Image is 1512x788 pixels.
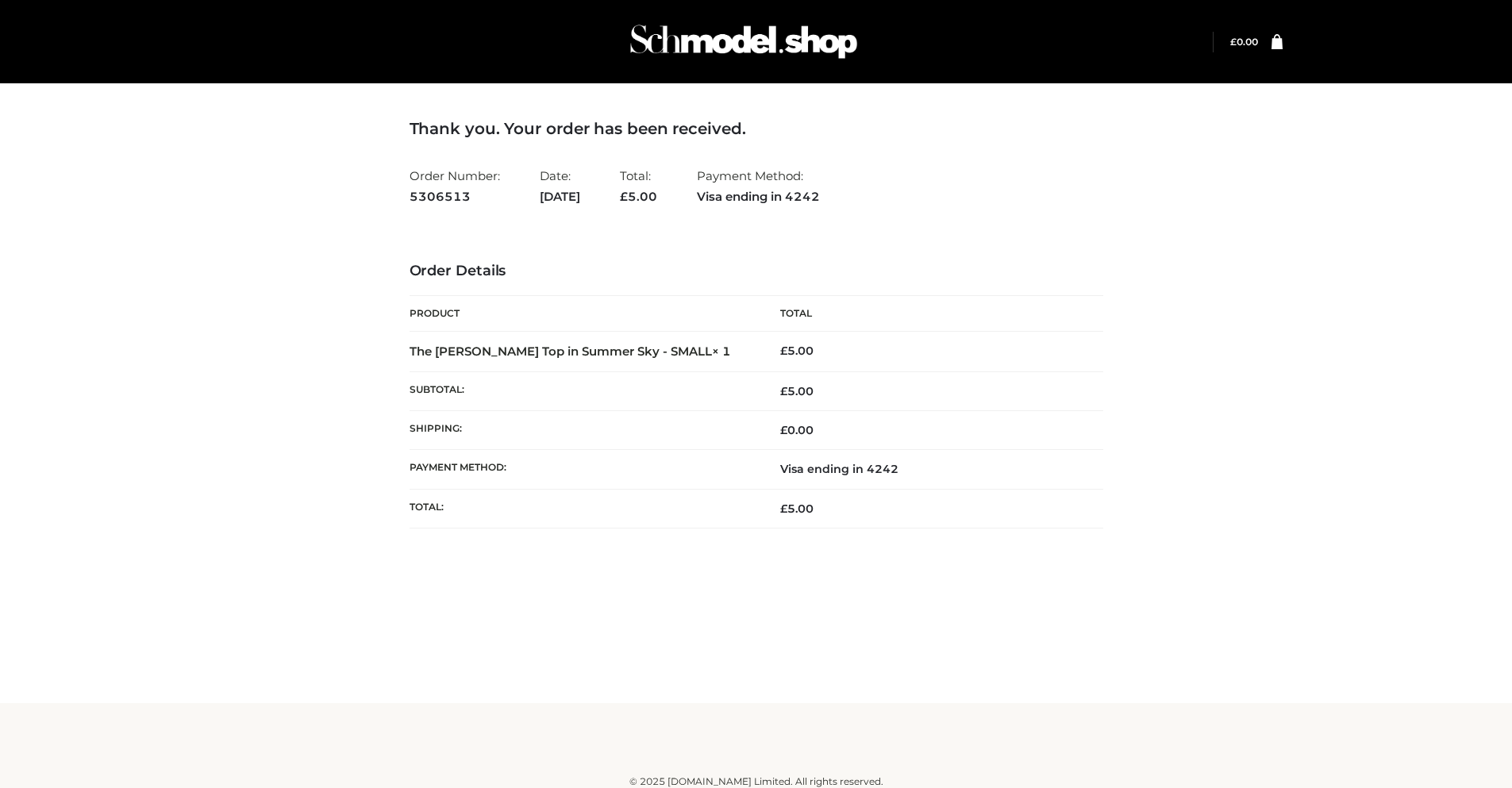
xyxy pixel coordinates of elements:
[410,344,731,359] strong: The [PERSON_NAME] Top in Summer Sky - SMALL
[780,344,787,358] span: £
[540,186,580,207] strong: [DATE]
[410,263,1103,280] h3: Order Details
[540,162,580,210] li: Date:
[1230,36,1258,48] a: £0.00
[780,384,787,398] span: £
[712,344,731,359] strong: × 1
[410,411,756,450] th: Shipping:
[780,423,814,437] bdi: 0.00
[697,186,820,207] strong: Visa ending in 4242
[1230,36,1258,48] bdi: 0.00
[620,189,628,204] span: £
[697,162,820,210] li: Payment Method:
[410,119,1103,138] h3: Thank you. Your order has been received.
[620,162,657,210] li: Total:
[410,450,756,489] th: Payment method:
[625,10,863,73] img: Schmodel Admin 964
[780,423,787,437] span: £
[780,502,787,516] span: £
[410,186,500,207] strong: 5306513
[780,344,814,358] bdi: 5.00
[780,502,814,516] span: 5.00
[780,384,814,398] span: 5.00
[620,189,657,204] span: 5.00
[756,450,1103,489] td: Visa ending in 4242
[1230,36,1237,48] span: £
[410,296,756,332] th: Product
[410,162,500,210] li: Order Number:
[410,371,756,410] th: Subtotal:
[756,296,1103,332] th: Total
[410,489,756,528] th: Total:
